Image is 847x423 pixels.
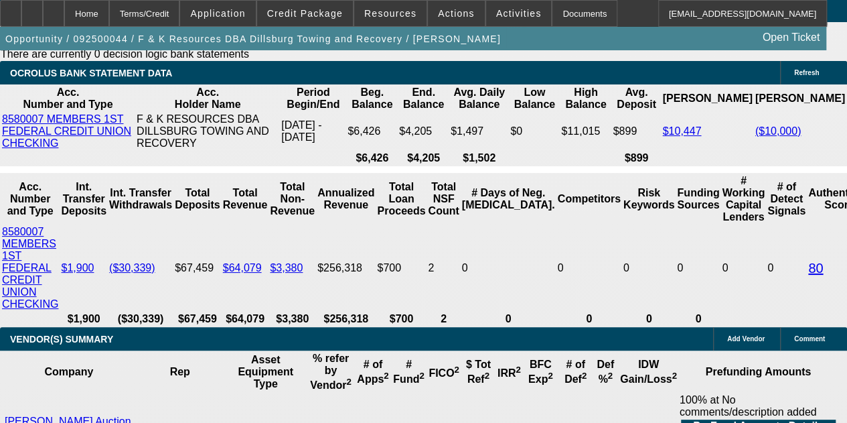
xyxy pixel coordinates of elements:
[454,365,459,375] sup: 2
[170,366,190,377] b: Rep
[347,86,397,111] th: Beg. Balance
[317,312,375,326] th: $256,318
[662,86,753,111] th: [PERSON_NAME]
[461,225,556,311] td: 0
[560,113,611,150] td: $11,015
[346,377,351,387] sup: 2
[528,359,553,385] b: BFC Exp
[767,225,806,311] td: 0
[450,113,508,150] td: $1,497
[317,262,374,274] div: $256,318
[612,152,660,165] th: $899
[564,359,587,385] b: # of Def
[727,335,765,343] span: Add Vendor
[60,174,107,224] th: Int. Transfer Deposits
[270,262,303,274] a: $3,380
[450,152,508,165] th: $1,502
[466,359,491,385] b: $ Tot Ref
[238,354,293,389] b: Asset Equipment Type
[60,312,107,326] th: $1,900
[1,86,135,111] th: Acc. Number and Type
[109,262,155,274] a: ($30,339)
[427,225,459,311] td: 2
[174,312,221,326] th: $67,459
[269,174,315,224] th: Total Non-Revenue
[267,8,343,19] span: Credit Package
[364,8,416,19] span: Resources
[794,335,825,343] span: Comment
[461,312,556,326] th: 0
[174,174,221,224] th: Total Deposits
[10,334,113,345] span: VENDOR(S) SUMMARY
[582,371,587,381] sup: 2
[427,312,459,326] th: 2
[398,113,449,150] td: $4,205
[136,86,279,111] th: Acc. Holder Name
[510,86,559,111] th: Low Balance
[347,152,397,165] th: $6,426
[510,113,559,150] td: $0
[767,174,806,224] th: # of Detect Signals
[623,225,675,311] td: 0
[429,367,459,379] b: FICO
[721,174,765,224] th: # Working Capital Lenders
[2,113,131,149] a: 8580007 MEMBERS 1ST FEDERAL CREDIT UNION CHECKING
[269,312,315,326] th: $3,380
[757,26,825,49] a: Open Ticket
[516,365,520,375] sup: 2
[5,34,501,44] span: Opportunity / 092500044 / F & K Resources DBA Dillsburg Towing and Recovery / [PERSON_NAME]
[597,359,614,385] b: Def %
[612,86,660,111] th: Avg. Deposit
[620,359,677,385] b: IDW Gain/Loss
[10,68,172,78] span: OCROLUS BANK STATEMENT DATA
[623,174,675,224] th: Risk Keywords
[676,174,720,224] th: Funding Sources
[438,8,475,19] span: Actions
[662,125,701,137] a: $10,447
[557,225,621,311] td: 0
[706,366,812,377] b: Prefunding Amounts
[354,1,427,26] button: Resources
[310,353,352,391] b: % refer by Vendor
[485,371,489,381] sup: 2
[755,125,801,137] a: ($10,000)
[174,225,221,311] td: $67,459
[376,312,426,326] th: $700
[376,174,426,224] th: Total Loan Proceeds
[676,225,720,311] td: 0
[497,367,521,379] b: IRR
[755,86,846,111] th: [PERSON_NAME]
[1,174,59,224] th: Acc. Number and Type
[428,1,485,26] button: Actions
[496,8,542,19] span: Activities
[393,359,425,385] b: # Fund
[560,86,611,111] th: High Balance
[281,113,345,150] td: [DATE] - [DATE]
[450,86,508,111] th: Avg. Daily Balance
[461,174,556,224] th: # Days of Neg. [MEDICAL_DATA].
[376,225,426,311] td: $700
[222,312,268,326] th: $64,079
[398,86,449,111] th: End. Balance
[222,174,268,224] th: Total Revenue
[61,262,94,274] a: $1,900
[357,359,388,385] b: # of Apps
[281,86,345,111] th: Period Begin/End
[612,113,660,150] td: $899
[672,371,676,381] sup: 2
[557,312,621,326] th: 0
[190,8,245,19] span: Application
[608,371,613,381] sup: 2
[317,174,375,224] th: Annualized Revenue
[548,371,552,381] sup: 2
[398,152,449,165] th: $4,205
[180,1,255,26] button: Application
[347,113,397,150] td: $6,426
[108,312,173,326] th: ($30,339)
[257,1,353,26] button: Credit Package
[419,371,424,381] sup: 2
[2,226,58,310] a: 8580007 MEMBERS 1ST FEDERAL CREDIT UNION CHECKING
[808,261,823,276] a: 80
[623,312,675,326] th: 0
[794,69,819,76] span: Refresh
